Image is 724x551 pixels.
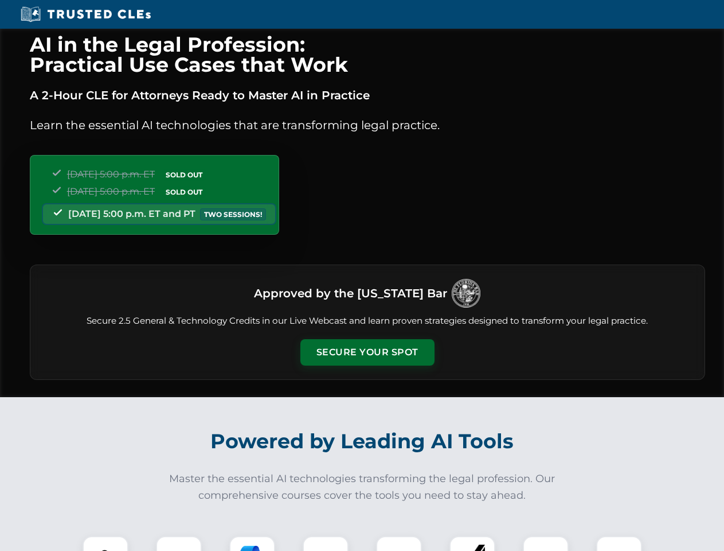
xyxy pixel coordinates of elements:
img: Logo [452,279,480,308]
p: Learn the essential AI technologies that are transforming legal practice. [30,116,705,134]
span: SOLD OUT [162,169,206,181]
button: Secure Your Spot [300,339,435,366]
span: [DATE] 5:00 p.m. ET [67,169,155,180]
p: A 2-Hour CLE for Attorneys Ready to Master AI in Practice [30,86,705,104]
img: Trusted CLEs [17,6,154,23]
h3: Approved by the [US_STATE] Bar [254,283,447,304]
h2: Powered by Leading AI Tools [45,421,680,461]
p: Master the essential AI technologies transforming the legal profession. Our comprehensive courses... [162,471,563,504]
span: SOLD OUT [162,186,206,198]
span: [DATE] 5:00 p.m. ET [67,186,155,197]
h1: AI in the Legal Profession: Practical Use Cases that Work [30,34,705,75]
p: Secure 2.5 General & Technology Credits in our Live Webcast and learn proven strategies designed ... [44,315,691,328]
